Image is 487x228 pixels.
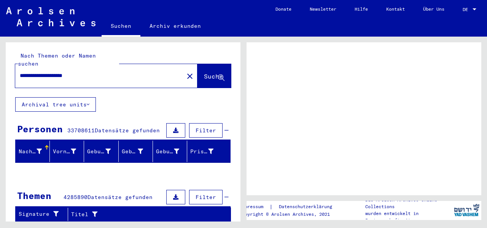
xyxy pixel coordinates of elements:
span: Filter [196,127,216,134]
img: yv_logo.png [452,201,481,220]
div: Nachname [19,148,42,156]
div: Personen [17,122,63,136]
div: Geburtsdatum [156,145,189,157]
div: Signature [19,208,70,220]
button: Filter [189,123,223,138]
div: Themen [17,189,51,202]
mat-header-cell: Prisoner # [187,141,230,162]
mat-header-cell: Nachname [16,141,50,162]
a: Datenschutzerklärung [273,203,341,211]
mat-header-cell: Geburtsname [84,141,118,162]
span: Datensätze gefunden [88,194,153,201]
p: wurden entwickelt in Partnerschaft mit [365,210,452,224]
mat-header-cell: Vorname [50,141,84,162]
div: Prisoner # [190,148,213,156]
span: Filter [196,194,216,201]
mat-label: Nach Themen oder Namen suchen [18,52,96,67]
a: Suchen [102,17,140,37]
img: Arolsen_neg.svg [6,7,95,26]
div: Geburtsname [87,148,110,156]
div: Nachname [19,145,51,157]
div: Titel [71,210,216,218]
mat-header-cell: Geburtsdatum [153,141,187,162]
span: 4285890 [64,194,88,201]
a: Impressum [239,203,269,211]
mat-header-cell: Geburt‏ [119,141,153,162]
p: Copyright © Arolsen Archives, 2021 [239,211,341,218]
div: Geburtsdatum [156,148,179,156]
div: Vorname [53,148,76,156]
span: Suche [204,72,223,80]
button: Suche [197,64,231,88]
span: DE [463,7,471,12]
div: Prisoner # [190,145,223,157]
button: Filter [189,190,223,204]
p: Die Arolsen Archives Online-Collections [365,196,452,210]
div: Signature [19,210,62,218]
span: Datensätze gefunden [95,127,160,134]
span: 33708611 [67,127,95,134]
button: Archival tree units [15,97,96,112]
div: Geburtsname [87,145,120,157]
div: | [239,203,341,211]
mat-icon: close [185,72,194,81]
a: Archiv erkunden [140,17,210,35]
button: Clear [182,68,197,83]
div: Geburt‏ [122,148,143,156]
div: Geburt‏ [122,145,153,157]
div: Titel [71,208,223,220]
div: Vorname [53,145,86,157]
